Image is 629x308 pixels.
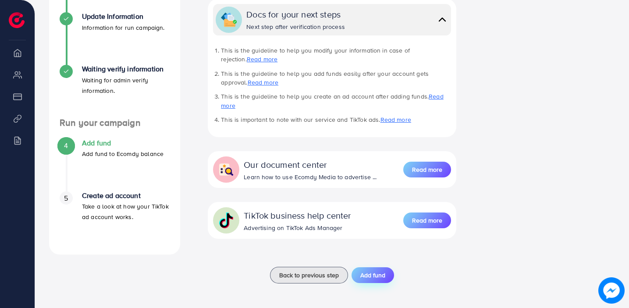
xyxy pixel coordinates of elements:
div: Our document center [244,158,377,171]
img: logo [9,12,25,28]
h4: Run your campaign [49,117,180,128]
li: Update Information [49,12,180,65]
a: Read more [221,92,443,110]
li: Add fund [49,139,180,191]
button: Add fund [352,267,394,283]
button: Back to previous step [270,267,348,283]
button: Read more [403,162,451,177]
li: This is the guideline to help you modify your information in case of rejection. [221,46,451,64]
h4: Add fund [82,139,163,147]
div: Learn how to use Ecomdy Media to advertise ... [244,173,377,181]
span: Back to previous step [279,271,339,280]
a: Read more [248,78,278,87]
li: Waiting verify information [49,65,180,117]
span: Read more [412,216,442,225]
img: collapse [218,212,234,228]
p: Add fund to Ecomdy balance [82,149,163,159]
div: Advertising on TikTok Ads Manager [244,223,351,232]
p: Information for run campaign. [82,22,165,33]
h4: Update Information [82,12,165,21]
li: This is important to note with our service and TikTok ads. [221,115,451,124]
p: Take a look at how your TikTok ad account works. [82,201,170,222]
img: collapse [218,162,234,177]
img: image [598,277,625,304]
h4: Waiting verify information [82,65,170,73]
div: TikTok business help center [244,209,351,222]
a: Read more [247,55,277,64]
div: Next step after verification process [246,22,345,31]
img: collapse [221,12,237,28]
img: collapse [436,13,448,26]
a: Read more [403,161,451,178]
p: Waiting for admin verify information. [82,75,170,96]
li: This is the guideline to help you create an ad account after adding funds. [221,92,451,110]
span: Add fund [360,271,385,280]
li: This is the guideline to help you add funds easily after your account gets approval. [221,69,451,87]
div: Docs for your next steps [246,8,345,21]
a: Read more [380,115,411,124]
li: Create ad account [49,191,180,244]
a: Read more [403,212,451,229]
button: Read more [403,212,451,228]
h4: Create ad account [82,191,170,200]
span: 4 [64,141,68,151]
span: 5 [64,193,68,203]
span: Read more [412,165,442,174]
